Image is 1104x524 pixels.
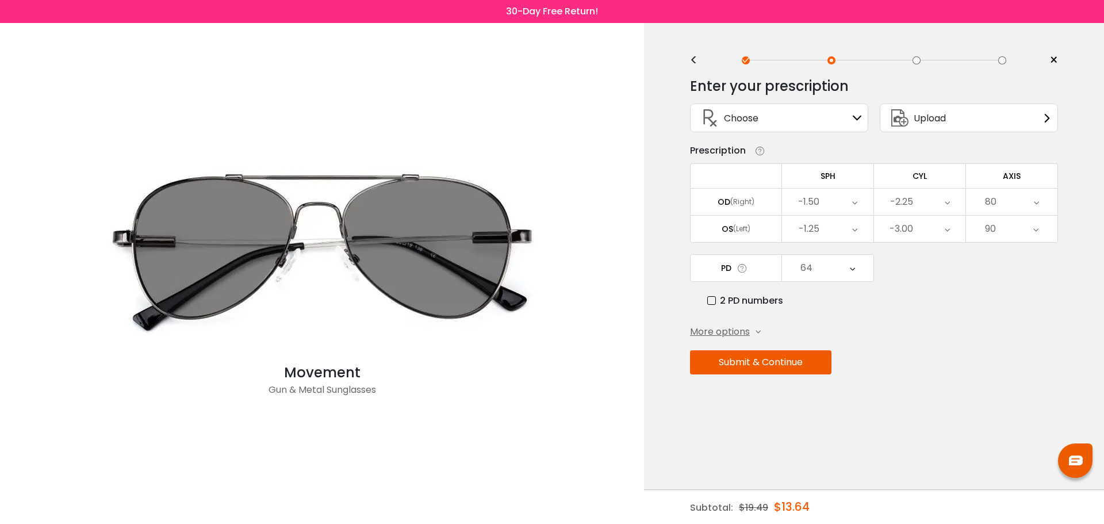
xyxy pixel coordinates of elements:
[690,350,831,374] button: Submit & Continue
[690,144,746,158] div: Prescription
[690,325,750,339] span: More options
[890,217,913,240] div: -3.00
[92,132,552,362] img: Gun Movement - Metal Sunglasses
[1041,52,1058,69] a: ×
[733,224,750,234] div: (Left)
[92,362,552,383] div: Movement
[782,163,874,188] td: SPH
[724,111,758,125] span: Choose
[798,190,819,213] div: -1.50
[914,111,946,125] span: Upload
[707,293,783,308] label: 2 PD numbers
[690,56,707,65] div: <
[690,254,782,282] td: PD
[690,75,849,98] div: Enter your prescription
[718,197,730,207] div: OD
[799,217,819,240] div: -1.25
[92,383,552,406] div: Gun & Metal Sunglasses
[774,490,810,523] div: $13.64
[966,163,1058,188] td: AXIS
[722,224,733,234] div: OS
[1069,456,1083,465] img: chat
[1049,52,1058,69] span: ×
[985,217,996,240] div: 90
[800,257,812,280] div: 64
[890,190,913,213] div: -2.25
[730,197,754,207] div: (Right)
[985,190,996,213] div: 80
[874,163,966,188] td: CYL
